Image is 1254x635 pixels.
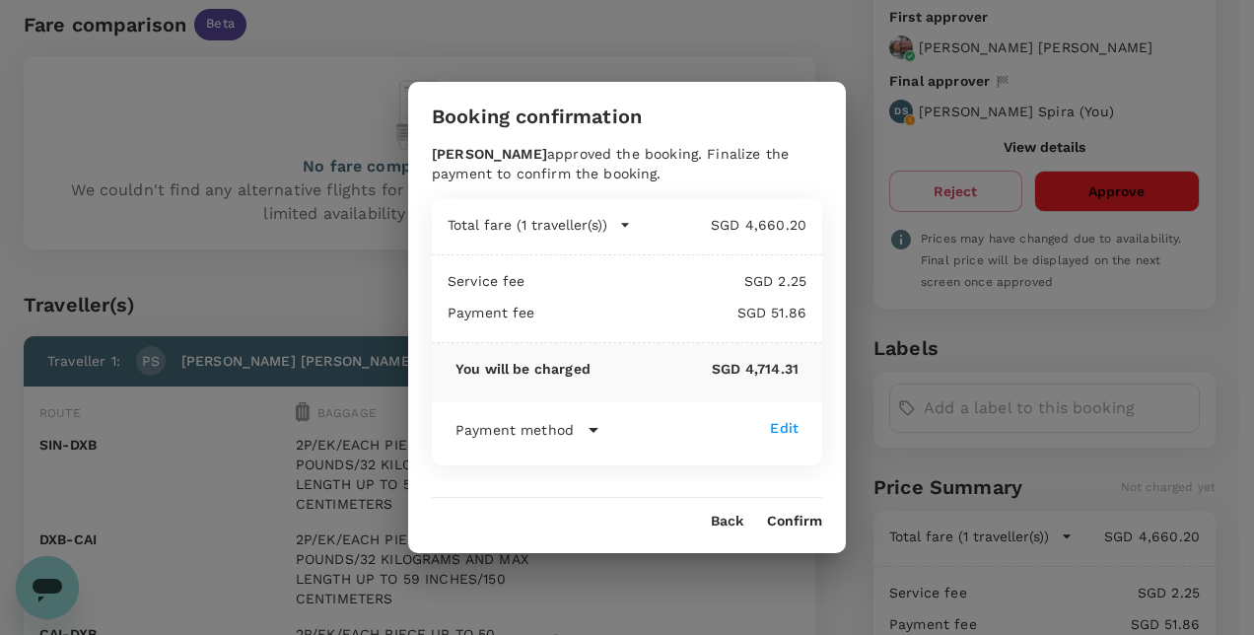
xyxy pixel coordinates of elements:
[448,303,535,322] p: Payment fee
[631,215,806,235] p: SGD 4,660.20
[711,514,743,529] button: Back
[535,303,806,322] p: SGD 51.86
[432,106,642,128] h3: Booking confirmation
[432,144,822,183] div: approved the booking. Finalize the payment to confirm the booking.
[767,514,822,529] button: Confirm
[455,359,591,379] p: You will be charged
[432,146,547,162] b: [PERSON_NAME]
[455,420,574,440] p: Payment method
[770,418,799,438] div: Edit
[525,271,806,291] p: SGD 2.25
[448,271,525,291] p: Service fee
[448,215,607,235] p: Total fare (1 traveller(s))
[448,215,631,235] button: Total fare (1 traveller(s))
[591,359,799,379] p: SGD 4,714.31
